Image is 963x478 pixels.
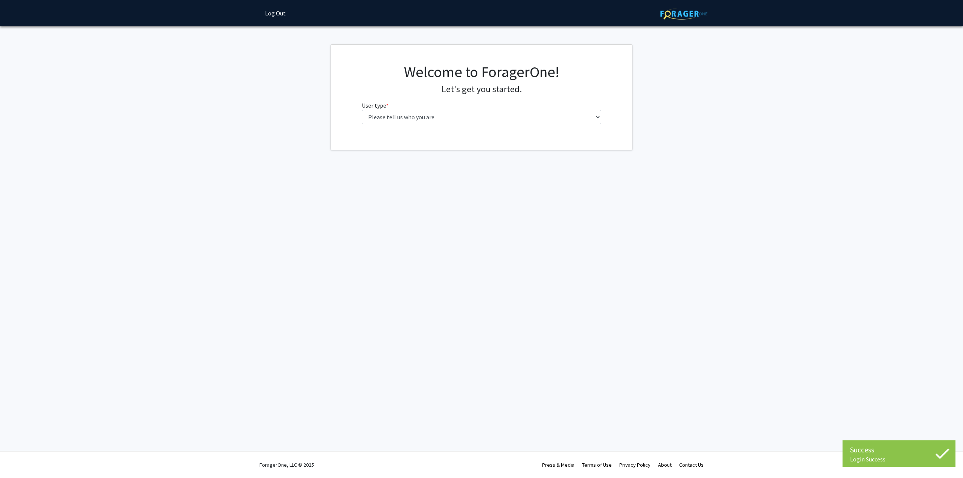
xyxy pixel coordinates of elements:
[679,461,704,468] a: Contact Us
[362,101,389,110] label: User type
[362,63,602,81] h1: Welcome to ForagerOne!
[542,461,574,468] a: Press & Media
[582,461,612,468] a: Terms of Use
[259,452,314,478] div: ForagerOne, LLC © 2025
[362,84,602,95] h4: Let's get you started.
[658,461,672,468] a: About
[660,8,707,20] img: ForagerOne Logo
[850,444,948,455] div: Success
[619,461,651,468] a: Privacy Policy
[850,455,948,463] div: Login Success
